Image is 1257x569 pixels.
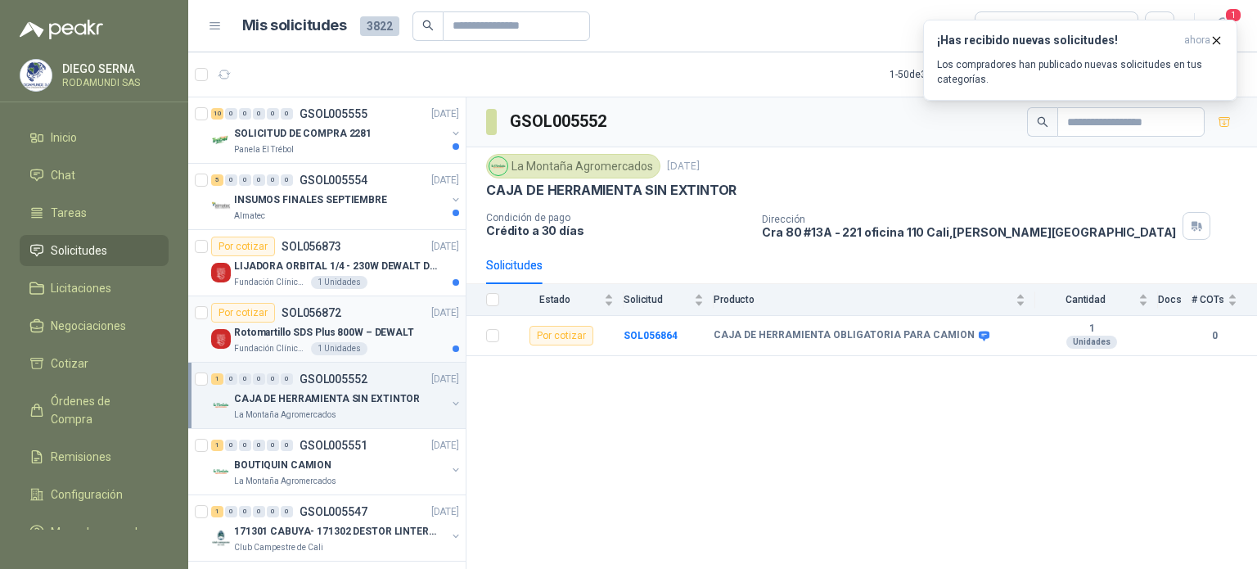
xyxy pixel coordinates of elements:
[282,241,341,252] p: SOL056873
[486,256,543,274] div: Solicitudes
[20,479,169,510] a: Configuración
[211,108,223,120] div: 10
[923,20,1237,101] button: ¡Has recibido nuevas solicitudes!ahora Los compradores han publicado nuevas solicitudes en tus ca...
[51,354,88,373] span: Cotizar
[300,506,367,517] p: GSOL005547
[211,395,231,415] img: Company Logo
[431,239,459,255] p: [DATE]
[211,440,223,451] div: 1
[242,14,347,38] h1: Mis solicitudes
[486,182,737,199] p: CAJA DE HERRAMIENTA SIN EXTINTOR
[529,326,593,345] div: Por cotizar
[253,108,265,120] div: 0
[509,294,601,305] span: Estado
[211,462,231,481] img: Company Logo
[509,284,624,316] th: Estado
[1192,284,1257,316] th: # COTs
[211,104,462,156] a: 10 0 0 0 0 0 GSOL005555[DATE] Company LogoSOLICITUD DE COMPRA 2281Panela El Trébol
[422,20,434,31] span: search
[234,325,414,341] p: Rotomartillo SDS Plus 800W – DEWALT
[211,506,223,517] div: 1
[311,342,367,355] div: 1 Unidades
[624,284,714,316] th: Solicitud
[360,16,399,36] span: 3822
[267,373,279,385] div: 0
[624,294,691,305] span: Solicitud
[234,192,387,208] p: INSUMOS FINALES SEPTIEMBRE
[188,296,466,363] a: Por cotizarSOL056872[DATE] Company LogoRotomartillo SDS Plus 800W – DEWALTFundación Clínica Shaio...
[890,61,996,88] div: 1 - 50 de 3111
[239,108,251,120] div: 0
[62,78,164,88] p: RODAMUNDI SAS
[234,143,294,156] p: Panela El Trébol
[486,212,749,224] p: Condición de pago
[188,230,466,296] a: Por cotizarSOL056873[DATE] Company LogoLIJADORA ORBITAL 1/4 - 230W DEWALT DWE6411-B3Fundación Clí...
[20,441,169,472] a: Remisiones
[51,204,87,222] span: Tareas
[211,373,223,385] div: 1
[1035,284,1158,316] th: Cantidad
[431,305,459,321] p: [DATE]
[239,440,251,451] div: 0
[20,235,169,266] a: Solicitudes
[20,160,169,191] a: Chat
[234,409,336,422] p: La Montaña Agromercados
[20,20,103,39] img: Logo peakr
[20,122,169,153] a: Inicio
[225,174,237,186] div: 0
[211,237,275,256] div: Por cotizar
[51,166,75,184] span: Chat
[267,108,279,120] div: 0
[234,276,308,289] p: Fundación Clínica Shaio
[300,174,367,186] p: GSOL005554
[1192,294,1224,305] span: # COTs
[1066,336,1117,349] div: Unidades
[1224,7,1242,23] span: 1
[267,440,279,451] div: 0
[225,373,237,385] div: 0
[253,174,265,186] div: 0
[486,154,660,178] div: La Montaña Agromercados
[762,214,1176,225] p: Dirección
[267,506,279,517] div: 0
[20,386,169,435] a: Órdenes de Compra
[431,504,459,520] p: [DATE]
[1158,284,1192,316] th: Docs
[253,373,265,385] div: 0
[225,108,237,120] div: 0
[1037,116,1048,128] span: search
[253,440,265,451] div: 0
[234,391,420,407] p: CAJA DE HERRAMIENTA SIN EXTINTOR
[239,174,251,186] div: 0
[234,210,265,223] p: Almatec
[20,517,169,548] a: Manuales y ayuda
[624,330,678,341] a: SOL056864
[253,506,265,517] div: 0
[211,130,231,150] img: Company Logo
[1035,294,1135,305] span: Cantidad
[282,307,341,318] p: SOL056872
[211,170,462,223] a: 5 0 0 0 0 0 GSOL005554[DATE] Company LogoINSUMOS FINALES SEPTIEMBREAlmatec
[20,197,169,228] a: Tareas
[51,129,77,147] span: Inicio
[51,523,144,541] span: Manuales y ayuda
[281,108,293,120] div: 0
[281,174,293,186] div: 0
[211,369,462,422] a: 1 0 0 0 0 0 GSOL005552[DATE] Company LogoCAJA DE HERRAMIENTA SIN EXTINTORLa Montaña Agromercados
[300,108,367,120] p: GSOL005555
[281,373,293,385] div: 0
[20,348,169,379] a: Cotizar
[51,317,126,335] span: Negociaciones
[267,174,279,186] div: 0
[211,263,231,282] img: Company Logo
[211,174,223,186] div: 5
[762,225,1176,239] p: Cra 80 #13A - 221 oficina 110 Cali , [PERSON_NAME][GEOGRAPHIC_DATA]
[431,372,459,387] p: [DATE]
[714,329,975,342] b: CAJA DE HERRAMIENTA OBLIGATORIA PARA CAMION
[211,329,231,349] img: Company Logo
[20,60,52,91] img: Company Logo
[985,17,1020,35] div: Todas
[211,528,231,548] img: Company Logo
[51,392,153,428] span: Órdenes de Compra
